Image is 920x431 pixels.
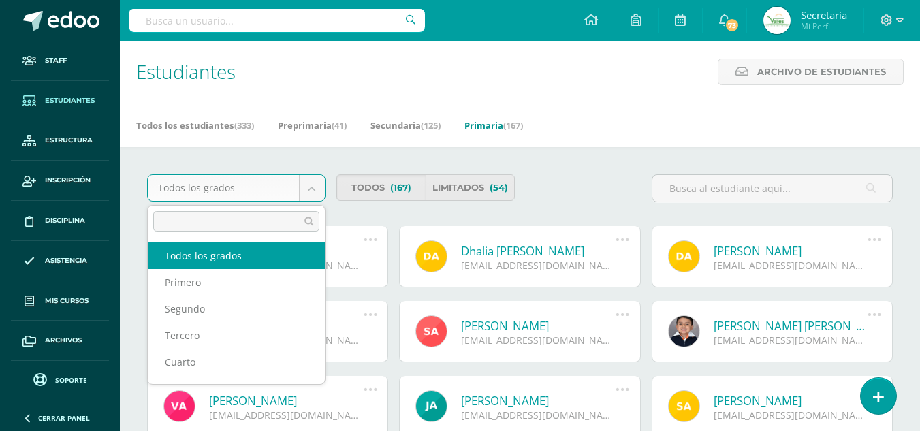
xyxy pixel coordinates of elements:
[148,375,325,402] div: Quinto
[148,242,325,269] div: Todos los grados
[148,296,325,322] div: Segundo
[148,269,325,296] div: Primero
[148,322,325,349] div: Tercero
[148,349,325,375] div: Cuarto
